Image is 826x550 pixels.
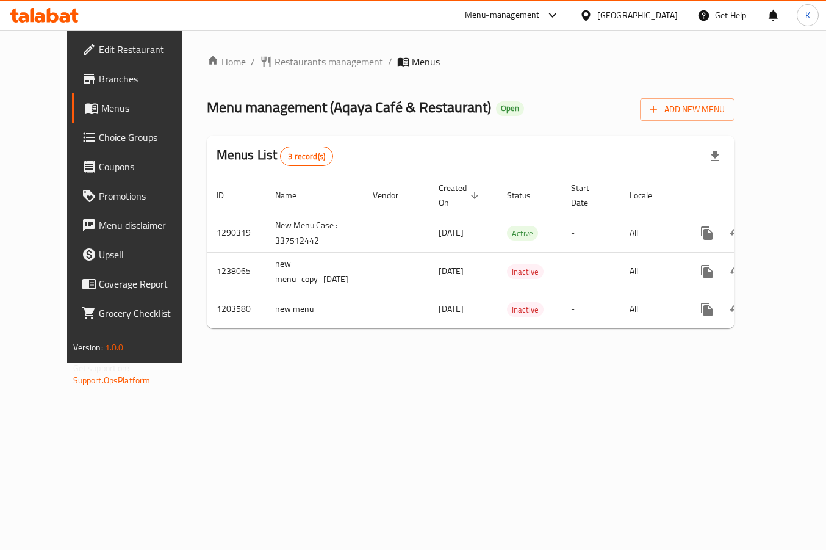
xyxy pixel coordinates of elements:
span: Vendor [373,188,414,203]
span: Menus [412,54,440,69]
li: / [251,54,255,69]
div: [GEOGRAPHIC_DATA] [597,9,678,22]
div: Inactive [507,302,544,317]
button: more [692,219,722,248]
td: 1238065 [207,252,265,291]
span: Grocery Checklist [99,306,195,320]
th: Actions [683,177,819,214]
a: Home [207,54,246,69]
td: - [561,291,620,328]
td: New Menu Case : 337512442 [265,214,363,252]
span: Promotions [99,189,195,203]
button: more [692,295,722,324]
span: Edit Restaurant [99,42,195,57]
a: Branches [72,64,205,93]
a: Promotions [72,181,205,211]
a: Coverage Report [72,269,205,299]
li: / [388,54,392,69]
td: new menu_copy_[DATE] [265,252,363,291]
span: Choice Groups [99,130,195,145]
a: Choice Groups [72,123,205,152]
td: All [620,291,683,328]
div: Open [496,101,524,116]
button: Change Status [722,295,751,324]
span: Inactive [507,303,544,317]
div: Total records count [280,147,333,166]
td: - [561,214,620,252]
div: Inactive [507,264,544,279]
button: Add New Menu [640,98,734,121]
span: [DATE] [439,263,464,279]
a: Menu disclaimer [72,211,205,240]
span: Menu disclaimer [99,218,195,233]
span: Status [507,188,547,203]
td: 1203580 [207,291,265,328]
span: Coupons [99,159,195,174]
span: Get support on: [73,360,129,376]
span: [DATE] [439,301,464,317]
span: Coverage Report [99,277,195,291]
span: [DATE] [439,225,464,241]
table: enhanced table [207,177,819,328]
span: Menu management ( Aqaya Café & Restaurant ) [207,93,491,121]
span: Restaurants management [275,54,383,69]
a: Grocery Checklist [72,299,205,328]
span: 3 record(s) [281,151,332,162]
span: Inactive [507,265,544,279]
span: Active [507,226,538,241]
button: Change Status [722,257,751,286]
a: Restaurants management [260,54,383,69]
span: Name [275,188,312,203]
td: All [620,214,683,252]
td: new menu [265,291,363,328]
span: Menus [101,101,195,115]
div: Menu-management [465,8,540,23]
span: Open [496,103,524,114]
span: Add New Menu [650,102,725,117]
span: Upsell [99,247,195,262]
td: 1290319 [207,214,265,252]
span: K [805,9,810,22]
td: - [561,252,620,291]
span: Branches [99,71,195,86]
span: ID [217,188,240,203]
a: Upsell [72,240,205,269]
span: Locale [630,188,668,203]
button: Change Status [722,219,751,248]
nav: breadcrumb [207,54,735,69]
span: Version: [73,339,103,355]
a: Coupons [72,152,205,181]
span: Start Date [571,181,605,210]
a: Support.OpsPlatform [73,372,151,388]
span: 1.0.0 [105,339,124,355]
a: Menus [72,93,205,123]
div: Export file [700,142,730,171]
span: Created On [439,181,483,210]
button: more [692,257,722,286]
td: All [620,252,683,291]
h2: Menus List [217,146,333,166]
a: Edit Restaurant [72,35,205,64]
